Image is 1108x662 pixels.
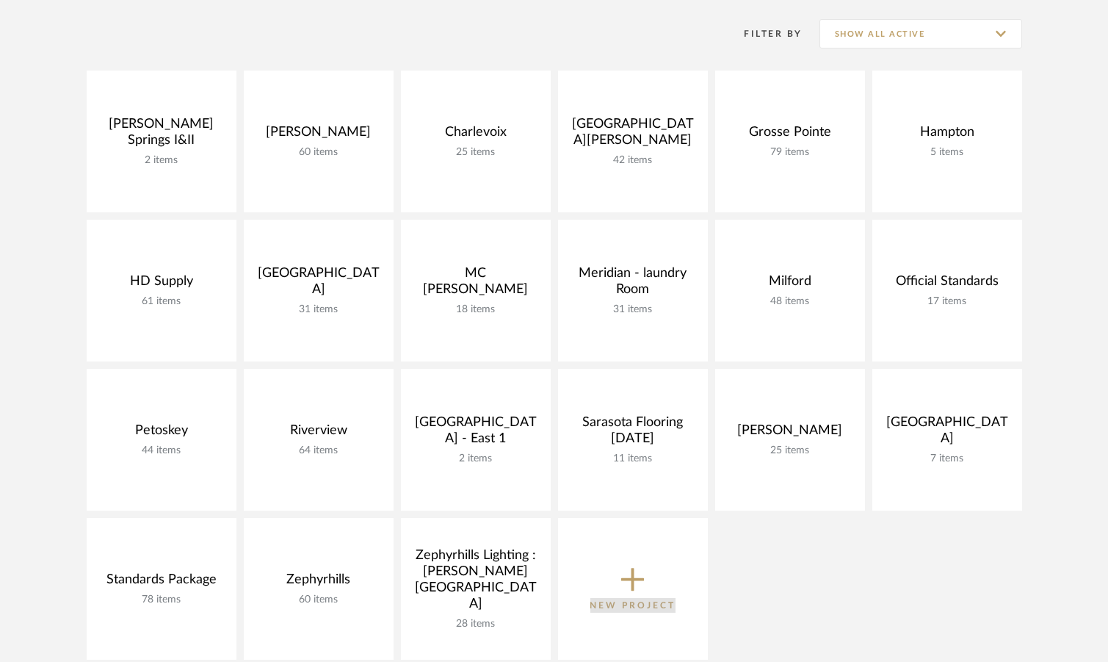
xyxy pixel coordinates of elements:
div: 17 items [884,295,1010,308]
div: Charlevoix [413,124,539,146]
div: 2 items [413,453,539,465]
div: Zephyrhills [256,572,382,594]
div: [PERSON_NAME] [727,422,853,445]
div: Standards Package [98,572,225,594]
div: 78 items [98,594,225,606]
p: New Project [590,598,676,613]
div: 11 items [570,453,696,465]
div: 28 items [413,618,539,630]
div: 31 items [256,303,382,316]
button: New Project [558,518,708,660]
div: 61 items [98,295,225,308]
div: [GEOGRAPHIC_DATA] [884,414,1010,453]
div: Riverview [256,422,382,445]
div: [GEOGRAPHIC_DATA] [256,265,382,303]
div: MC [PERSON_NAME] [413,265,539,303]
div: 2 items [98,154,225,167]
div: 42 items [570,154,696,167]
div: Sarasota Flooring [DATE] [570,414,696,453]
div: 60 items [256,146,382,159]
div: [GEOGRAPHIC_DATA][PERSON_NAME] [570,116,696,154]
div: 60 items [256,594,382,606]
div: Hampton [884,124,1010,146]
div: 7 items [884,453,1010,465]
div: 64 items [256,445,382,457]
div: Petoskey [98,422,225,445]
div: 44 items [98,445,225,457]
div: [GEOGRAPHIC_DATA] - East 1 [413,414,539,453]
div: Zephyrhills Lighting : [PERSON_NAME][GEOGRAPHIC_DATA] [413,547,539,618]
div: 25 items [727,445,853,457]
div: Grosse Pointe [727,124,853,146]
div: 18 items [413,303,539,316]
div: [PERSON_NAME] Springs I&II [98,116,225,154]
div: 25 items [413,146,539,159]
div: Filter By [725,26,803,41]
div: Meridian - laundry Room [570,265,696,303]
div: 31 items [570,303,696,316]
div: HD Supply [98,273,225,295]
div: Official Standards [884,273,1010,295]
div: 48 items [727,295,853,308]
div: 5 items [884,146,1010,159]
div: [PERSON_NAME] [256,124,382,146]
div: Milford [727,273,853,295]
div: 79 items [727,146,853,159]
